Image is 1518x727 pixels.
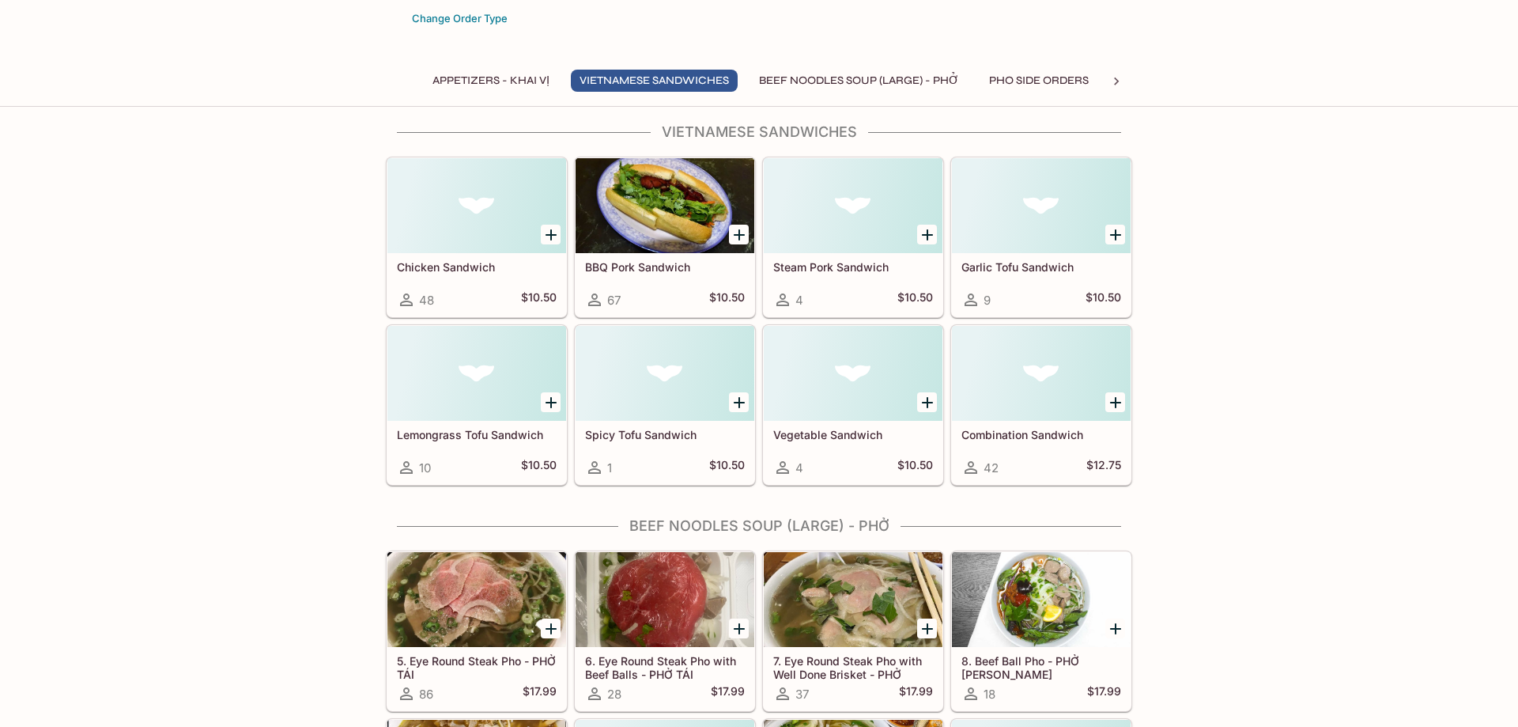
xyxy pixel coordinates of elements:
a: BBQ Pork Sandwich67$10.50 [575,157,755,317]
h5: Vegetable Sandwich [773,428,933,441]
h5: Steam Pork Sandwich [773,260,933,274]
h5: Spicy Tofu Sandwich [585,428,745,441]
span: 28 [607,687,621,702]
h5: 5. Eye Round Steak Pho - PHỞ TÁI [397,654,557,680]
button: Change Order Type [405,6,515,31]
h5: $12.75 [1086,458,1121,477]
span: 10 [419,460,431,475]
button: VIETNAMESE SANDWICHES [571,70,738,92]
a: Chicken Sandwich48$10.50 [387,157,567,317]
div: Chicken Sandwich [387,158,566,253]
button: Add 7. Eye Round Steak Pho with Well Done Brisket - PHỞ TÁI CHÍN [917,619,937,638]
span: 4 [795,460,803,475]
button: Add Vegetable Sandwich [917,392,937,412]
h5: $10.50 [709,290,745,309]
button: Add Spicy Tofu Sandwich [729,392,749,412]
h5: Combination Sandwich [961,428,1121,441]
button: Add 8. Beef Ball Pho - PHỞ BÒ VIÊN [1105,619,1125,638]
a: 6. Eye Round Steak Pho with Beef Balls - PHỞ TÁI [PERSON_NAME]28$17.99 [575,551,755,711]
button: BEEF NOODLES SOUP (LARGE) - PHỞ [750,70,968,92]
div: 8. Beef Ball Pho - PHỞ BÒ VIÊN [952,552,1131,647]
h4: BEEF NOODLES SOUP (LARGE) - PHỞ [386,517,1132,535]
button: Add BBQ Pork Sandwich [729,225,749,244]
span: 37 [795,687,809,702]
h5: $10.50 [521,290,557,309]
a: Garlic Tofu Sandwich9$10.50 [951,157,1131,317]
button: Add Garlic Tofu Sandwich [1105,225,1125,244]
h5: $10.50 [897,290,933,309]
h5: 8. Beef Ball Pho - PHỞ [PERSON_NAME] [961,654,1121,680]
h5: $10.50 [709,458,745,477]
div: Garlic Tofu Sandwich [952,158,1131,253]
h4: VIETNAMESE SANDWICHES [386,123,1132,141]
h5: Chicken Sandwich [397,260,557,274]
div: Combination Sandwich [952,326,1131,421]
a: Spicy Tofu Sandwich1$10.50 [575,325,755,485]
div: 7. Eye Round Steak Pho with Well Done Brisket - PHỞ TÁI CHÍN [764,552,942,647]
span: 18 [984,687,995,702]
div: Vegetable Sandwich [764,326,942,421]
div: Steam Pork Sandwich [764,158,942,253]
div: Lemongrass Tofu Sandwich [387,326,566,421]
span: 86 [419,687,433,702]
button: Add Steam Pork Sandwich [917,225,937,244]
button: PHO SIDE ORDERS [980,70,1097,92]
a: Combination Sandwich42$12.75 [951,325,1131,485]
span: 4 [795,293,803,308]
span: 67 [607,293,621,308]
a: Lemongrass Tofu Sandwich10$10.50 [387,325,567,485]
a: 7. Eye Round Steak Pho with Well Done Brisket - PHỞ [PERSON_NAME]37$17.99 [763,551,943,711]
a: 8. Beef Ball Pho - PHỞ [PERSON_NAME]18$17.99 [951,551,1131,711]
a: 5. Eye Round Steak Pho - PHỞ TÁI86$17.99 [387,551,567,711]
a: Vegetable Sandwich4$10.50 [763,325,943,485]
h5: 6. Eye Round Steak Pho with Beef Balls - PHỞ TÁI [PERSON_NAME] [585,654,745,680]
h5: $10.50 [1086,290,1121,309]
h5: Garlic Tofu Sandwich [961,260,1121,274]
span: 48 [419,293,434,308]
button: Add Lemongrass Tofu Sandwich [541,392,561,412]
button: Add Chicken Sandwich [541,225,561,244]
h5: $17.99 [711,684,745,703]
div: 5. Eye Round Steak Pho - PHỞ TÁI [387,552,566,647]
button: Add 6. Eye Round Steak Pho with Beef Balls - PHỞ TÁI BÒ VIÊN [729,619,749,638]
span: 9 [984,293,991,308]
h5: $17.99 [523,684,557,703]
span: 42 [984,460,999,475]
h5: $10.50 [897,458,933,477]
h5: Lemongrass Tofu Sandwich [397,428,557,441]
div: Spicy Tofu Sandwich [576,326,754,421]
button: Add 5. Eye Round Steak Pho - PHỞ TÁI [541,619,561,638]
h5: BBQ Pork Sandwich [585,260,745,274]
button: Add Combination Sandwich [1105,392,1125,412]
div: BBQ Pork Sandwich [576,158,754,253]
h5: $10.50 [521,458,557,477]
h5: 7. Eye Round Steak Pho with Well Done Brisket - PHỞ [PERSON_NAME] [773,654,933,680]
span: 1 [607,460,612,475]
h5: $17.99 [1087,684,1121,703]
a: Steam Pork Sandwich4$10.50 [763,157,943,317]
button: Appetizers - KHAI VỊ [424,70,558,92]
h5: $17.99 [899,684,933,703]
div: 6. Eye Round Steak Pho with Beef Balls - PHỞ TÁI BÒ VIÊN [576,552,754,647]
